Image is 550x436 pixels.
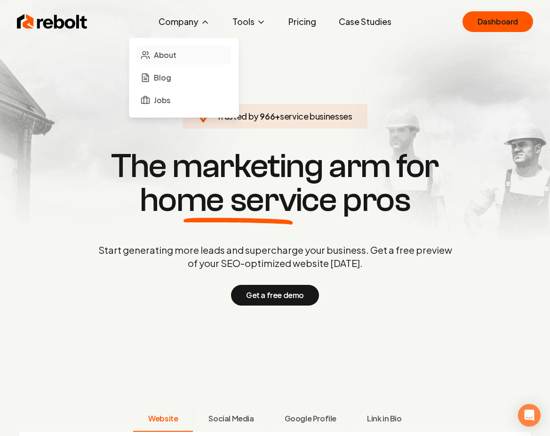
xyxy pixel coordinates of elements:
span: Social Media [208,413,254,424]
span: 966 [260,110,275,123]
span: + [275,111,280,121]
button: Link in Bio [351,407,417,432]
a: Case Studies [331,12,399,31]
a: Jobs [137,91,231,110]
span: service businesses [280,111,352,121]
button: Get a free demo [231,285,319,306]
span: home service [140,183,337,217]
span: Jobs [154,95,170,106]
span: Website [148,413,178,424]
button: Company [151,12,217,31]
span: About [154,49,176,61]
a: Blog [137,68,231,87]
p: Start generating more leads and supercharge your business. Get a free preview of your SEO-optimiz... [96,243,454,270]
div: Open Intercom Messenger [518,404,541,427]
h1: The marketing arm for pros [49,149,501,217]
a: Pricing [281,12,324,31]
span: Google Profile [285,413,336,424]
a: Dashboard [462,11,533,32]
span: Link in Bio [367,413,402,424]
button: Tools [225,12,273,31]
span: Blog [154,72,171,83]
button: Social Media [193,407,269,432]
img: Rebolt Logo [17,12,88,31]
span: Trusted by [216,111,258,121]
button: Website [133,407,193,432]
button: Google Profile [269,407,351,432]
a: About [137,46,231,65]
